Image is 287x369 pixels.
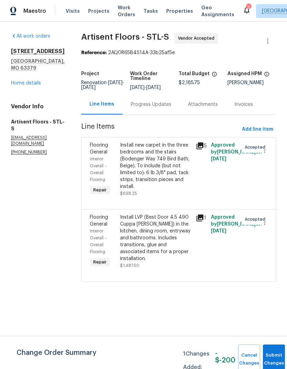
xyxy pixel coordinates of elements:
div: 2AQ0R65B4S14A-33b25af5e [81,49,276,56]
span: Accepted [245,216,268,223]
span: [DATE] [108,80,123,85]
span: Repair [91,259,109,266]
span: Repair [91,187,109,193]
h5: Assigned HPM [227,71,262,76]
span: Properties [166,8,193,14]
span: Interior Overall - Overall Flooring [90,229,106,254]
h5: Artisent Floors - STL-S [11,118,65,132]
span: Projects [88,8,109,14]
span: Visits [66,8,80,14]
div: Line Items [89,101,114,108]
span: Geo Assignments [201,4,234,18]
span: [DATE] [146,85,161,90]
span: Flooring General [90,143,108,154]
b: Reference: [81,50,107,55]
div: 7 [246,4,251,11]
span: $1,487.50 [120,263,139,268]
div: Progress Updates [131,101,171,108]
h5: Work Order Timeline [130,71,179,81]
span: Add line item [242,125,273,134]
span: The total cost of line items that have been proposed by Opendoor. This sum includes line items th... [212,71,217,80]
span: Interior Overall - Overall Flooring [90,157,106,182]
span: - [130,85,161,90]
div: Invoices [234,101,253,108]
span: Maestro [23,8,46,14]
div: Attachments [188,101,218,108]
div: 1 [196,214,207,222]
div: Install new carpet in the three bedrooms and the stairs (Bodenger Way 749 Bird Bath, Beige). To i... [120,142,192,190]
span: Artisent Floors - STL-S [81,33,169,41]
div: Install LVP (Best Door 4.5 490 Cuppa [PERSON_NAME]) in the kitchen, dining room, entryway and bat... [120,214,192,262]
span: Flooring General [90,215,108,227]
h5: Project [81,71,99,76]
h5: Total Budget [179,71,210,76]
span: [DATE] [211,229,226,233]
span: The hpm assigned to this work order. [264,71,269,80]
span: [DATE] [211,157,226,161]
span: $698.25 [120,191,137,196]
span: Tasks [143,9,158,13]
span: Work Orders [118,4,135,18]
span: [DATE] [81,85,96,90]
span: Line Items [81,123,239,136]
span: [DATE] [130,85,145,90]
span: Approved by [PERSON_NAME] on [211,143,262,161]
span: Approved by [PERSON_NAME] on [211,215,262,233]
span: Renovation [81,80,124,90]
a: All work orders [11,34,50,39]
span: - [81,80,124,90]
span: Vendor Accepted [178,35,217,42]
span: $2,185.75 [179,80,200,85]
a: Home details [11,81,41,86]
div: 5 [196,142,207,150]
button: Add line item [239,123,276,136]
span: Accepted [245,144,268,151]
h4: Vendor Info [11,103,65,110]
div: [PERSON_NAME] [227,80,276,85]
